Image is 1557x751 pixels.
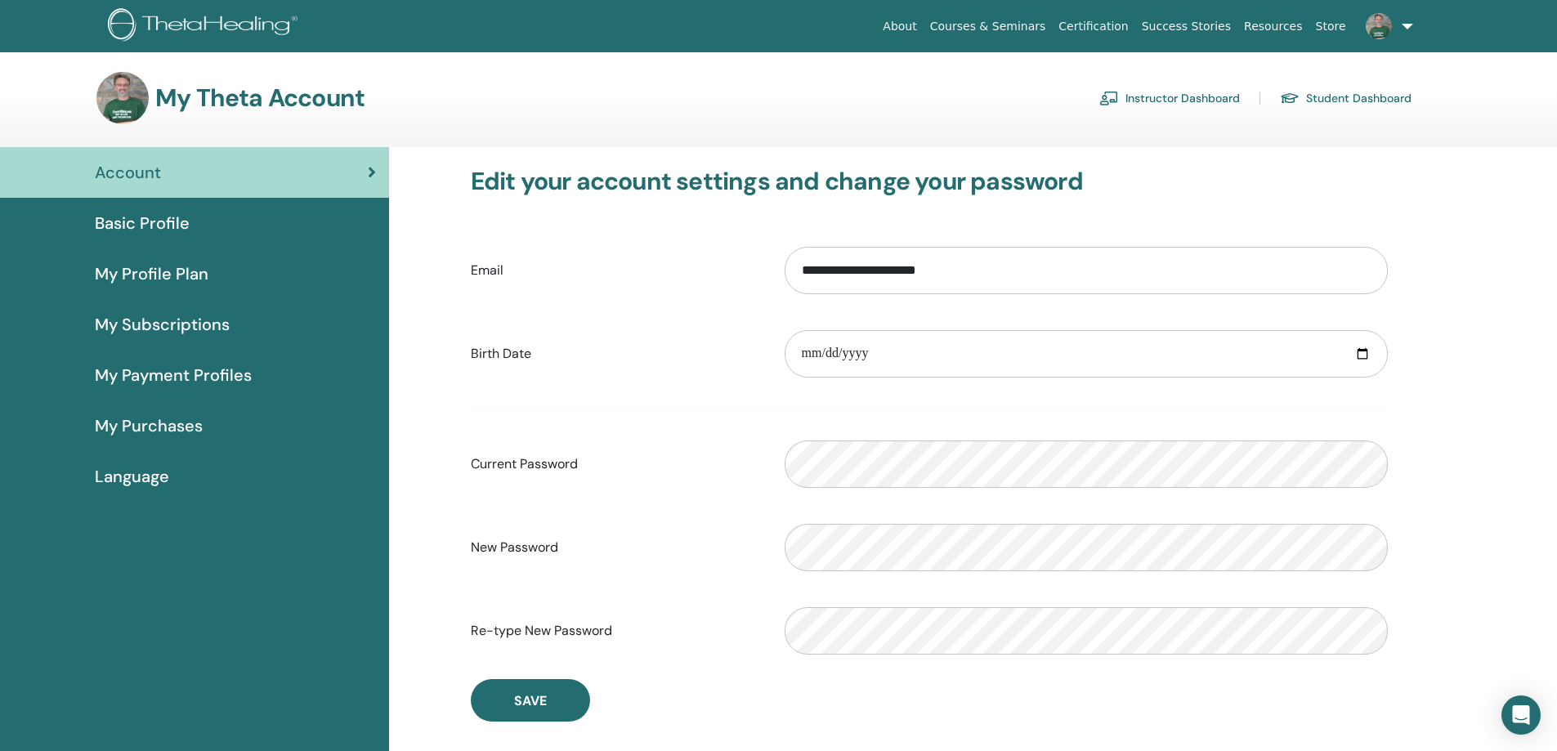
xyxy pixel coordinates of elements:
[876,11,923,42] a: About
[95,363,252,387] span: My Payment Profiles
[1366,13,1392,39] img: default.jpg
[459,532,772,563] label: New Password
[108,8,303,45] img: logo.png
[155,83,365,113] h3: My Theta Account
[1309,11,1353,42] a: Store
[1099,91,1119,105] img: chalkboard-teacher.svg
[95,312,230,337] span: My Subscriptions
[459,338,772,369] label: Birth Date
[459,615,772,646] label: Re-type New Password
[1052,11,1134,42] a: Certification
[459,449,772,480] label: Current Password
[471,167,1388,196] h3: Edit your account settings and change your password
[95,464,169,489] span: Language
[1099,85,1240,111] a: Instructor Dashboard
[95,211,190,235] span: Basic Profile
[96,72,149,124] img: default.jpg
[95,413,203,438] span: My Purchases
[1237,11,1309,42] a: Resources
[459,255,772,286] label: Email
[1280,85,1412,111] a: Student Dashboard
[924,11,1053,42] a: Courses & Seminars
[95,262,208,286] span: My Profile Plan
[1135,11,1237,42] a: Success Stories
[471,679,590,722] button: Save
[1280,92,1300,105] img: graduation-cap.svg
[1501,695,1541,735] div: Open Intercom Messenger
[95,160,161,185] span: Account
[514,692,547,709] span: Save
